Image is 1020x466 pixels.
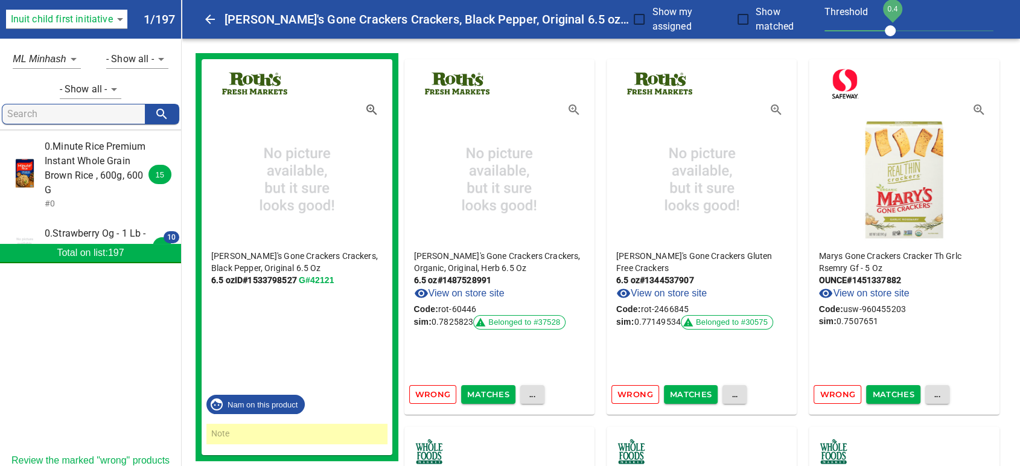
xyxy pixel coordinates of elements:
img: mary''s gone crackers crackers, black pepper, original 6.5 oz [237,113,357,240]
a: View on store site [414,286,505,301]
p: 0.7825823 [414,315,585,330]
span: 15 [148,170,171,179]
span: 0.Minute Rice Premium Instant Whole Grain Brown Rice , 600g, 600 G [45,139,152,197]
b: Code: [414,304,438,314]
b: Code: [616,304,640,314]
p: rot-60446 [414,303,585,315]
p: 0.7507651 [818,315,989,327]
span: Show matched [756,5,815,34]
p: Marys Gone Crackers Cracker Th Grlc Rsemry Gf - 5 Oz [818,250,989,274]
img: marys gone crackers cracker th grlc rsemry gf - 5 oz [844,113,964,240]
div: Inuit child first initiative [6,10,127,29]
input: Note [211,425,383,443]
button: ... [520,385,544,404]
a: Belonged to #30575 [681,315,773,330]
span: Matches [872,388,914,401]
span: ... [931,388,943,401]
span: ... [728,388,741,401]
strong: sim: [616,317,634,327]
button: Wrong [409,385,457,404]
div: - Show all - [106,49,168,69]
button: ... [722,385,747,404]
input: search [7,104,145,124]
a: View on store site [616,286,707,301]
p: usw-960455203 [818,303,989,315]
h6: [PERSON_NAME]'s Gone Crackers Crackers, Black Pepper, Original 6.5 oz (6.5 oz) [225,10,633,29]
span: Wrong [617,388,653,401]
p: OUNCE # 1451337882 [818,274,989,286]
p: [PERSON_NAME]'s Gone Crackers Gluten Free Crackers [616,250,787,274]
p: 6.5 oz # 1487528991 [414,274,585,286]
p: 6.5 oz ID# 1533798527 [211,274,383,286]
span: Belonged to #30575 [691,317,773,328]
span: 1 [153,243,171,252]
span: Matches [467,388,509,401]
a: View on store site [818,286,909,301]
div: - Show all - [60,80,122,99]
img: Roths.png [616,69,703,99]
span: Belonged to #37528 [483,317,565,328]
span: Wrong [415,388,451,401]
a: Review the marked "wrong" products [11,455,170,466]
span: 10 [164,231,179,243]
span: Show my assigned [652,5,727,34]
button: Matches [866,385,920,404]
span: Wrong [820,388,855,401]
img: ussafeway.png [818,69,872,99]
span: ... [526,388,538,401]
button: Matches [461,385,515,404]
h6: 1/197 [144,10,176,29]
a: G#42121 [299,275,334,285]
span: Matches [670,388,712,401]
img: mary''s gone crackers crackers, organic, original, herb 6.5 oz [439,113,559,240]
button: Wrong [611,385,659,404]
button: Wrong [814,385,861,404]
span: 0.4 [887,5,897,13]
img: Roths.png [414,69,501,99]
em: ML Minhash [13,54,66,64]
a: Belonged to #37528 [473,315,566,330]
button: ... [925,385,949,404]
button: search [145,104,179,124]
img: strawberry og - 1 lb - 1 lb [10,231,40,261]
p: [PERSON_NAME]'s Gone Crackers Crackers, Black Pepper, Original 6.5 Oz [211,250,383,274]
button: Close [196,5,225,34]
div: ML Minhash [13,49,80,69]
p: rot-2466845 [616,303,787,315]
span: Nam on this product [220,400,305,409]
button: Matches [664,385,718,404]
img: mary''s gone crackers gluten free crackers [642,113,762,240]
p: #0 [45,197,152,209]
img: minute rice premium instant whole grain brown rice , 600g, 600 g [10,158,40,188]
p: Threshold [824,5,993,19]
b: Code: [818,304,843,314]
p: 6.5 oz # 1344537907 [616,274,787,286]
img: Roths.png [211,69,298,99]
strong: sim: [818,316,836,326]
p: [PERSON_NAME]'s Gone Crackers Crackers, Organic, Original, Herb 6.5 Oz [414,250,585,274]
strong: sim: [414,317,432,327]
span: 0.Strawberry Og - 1 Lb - 1 Lb [45,226,152,255]
label: Show my assigned products only, uncheck to show all products [626,5,727,34]
p: 0.77149534 [616,315,787,330]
